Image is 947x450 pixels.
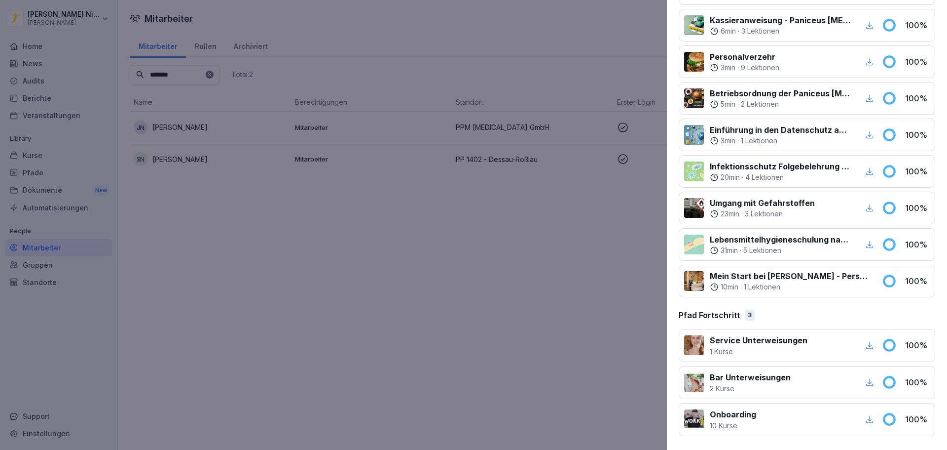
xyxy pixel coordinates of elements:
p: 100 % [905,413,930,425]
p: Einführung in den Datenschutz am Arbeitsplatz nach Art. 13 ff. DSGVO [710,124,851,136]
p: 3 min [721,63,735,73]
div: · [710,282,870,292]
p: 10 min [721,282,738,292]
p: 100 % [905,92,930,104]
p: Kassieranweisung - Paniceus [MEDICAL_DATA] Systemzentrale GmbH [710,14,851,26]
p: Personalverzehr [710,51,779,63]
p: 2 Lektionen [741,99,779,109]
p: 1 Lektionen [744,282,780,292]
div: · [710,245,851,255]
div: · [710,136,851,146]
p: 5 min [721,99,735,109]
p: 100 % [905,275,930,287]
p: Mein Start bei [PERSON_NAME] - Personalfragebogen [710,270,870,282]
p: 5 Lektionen [743,245,781,255]
p: Lebensmittelhygieneschulung nach EU-Verordnung (EG) Nr. 852 / 2004 [710,234,851,245]
p: 100 % [905,202,930,214]
div: · [710,26,851,36]
p: 100 % [905,339,930,351]
div: 3 [745,310,755,321]
p: 3 Lektionen [745,209,783,219]
p: 100 % [905,56,930,68]
div: · [710,99,851,109]
p: 100 % [905,165,930,177]
p: 3 min [721,136,735,146]
p: 9 Lektionen [741,63,779,73]
p: 23 min [721,209,739,219]
p: 100 % [905,376,930,388]
p: 100 % [905,129,930,141]
p: 1 Lektionen [741,136,777,146]
p: Betriebsordnung der Paniceus [MEDICAL_DATA] Systemzentrale [710,87,851,99]
p: Onboarding [710,409,756,420]
p: 4 Lektionen [745,172,784,182]
p: Service Unterweisungen [710,334,807,346]
p: Pfad Fortschritt [679,309,740,321]
div: · [710,209,815,219]
p: Bar Unterweisungen [710,371,791,383]
p: 20 min [721,172,740,182]
p: 3 Lektionen [741,26,779,36]
p: 100 % [905,19,930,31]
div: · [710,172,851,182]
p: 2 Kurse [710,383,791,394]
p: 10 Kurse [710,420,756,431]
p: 1 Kurse [710,346,807,357]
div: · [710,63,779,73]
p: 100 % [905,239,930,250]
p: Infektionsschutz Folgebelehrung (nach §43 IfSG) [710,161,851,172]
p: 6 min [721,26,736,36]
p: Umgang mit Gefahrstoffen [710,197,815,209]
p: 31 min [721,245,738,255]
